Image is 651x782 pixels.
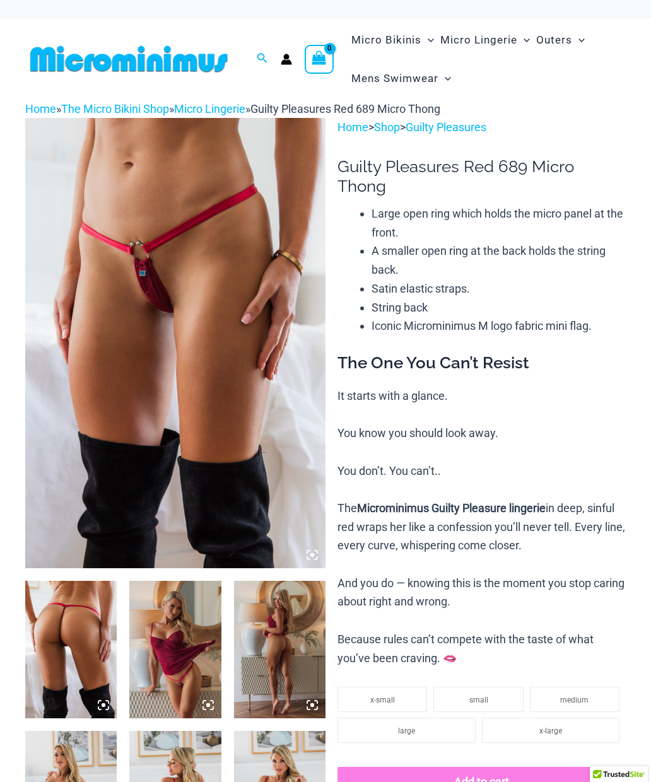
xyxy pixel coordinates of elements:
h1: Guilty Pleasures Red 689 Micro Thong [337,157,626,196]
a: View Shopping Cart, empty [305,45,334,74]
a: Account icon link [281,54,292,65]
li: Satin elastic straps. [372,279,626,298]
span: Guilty Pleasures Red 689 Micro Thong [250,102,440,115]
span: medium [560,696,589,704]
a: Home [25,102,56,115]
p: It starts with a glance. You know you should look away. You don’t. You can’t.. The in deep, sinfu... [337,387,626,668]
a: Mens SwimwearMenu ToggleMenu Toggle [348,59,454,98]
span: small [469,696,488,704]
span: x-small [370,696,395,704]
a: Search icon link [257,51,268,67]
img: Guilty Pleasures Red 1260 Slip 689 Micro [234,581,325,718]
a: Micro Lingerie [174,102,245,115]
li: String back [372,298,626,317]
a: Micro LingerieMenu ToggleMenu Toggle [437,21,533,59]
nav: Site Navigation [346,19,626,100]
span: Menu Toggle [438,62,451,95]
a: Home [337,120,368,134]
li: Large open ring which holds the micro panel at the front. [372,204,626,242]
li: Iconic Microminimus M logo fabric mini flag. [372,317,626,336]
span: Menu Toggle [517,24,530,56]
li: large [337,718,475,743]
li: x-large [482,718,619,743]
span: Menu Toggle [421,24,434,56]
li: medium [530,687,619,712]
a: Guilty Pleasures [406,120,486,134]
img: Guilty Pleasures Red 689 Micro [25,118,325,568]
a: The Micro Bikini Shop [61,102,169,115]
p: > > [337,118,626,137]
span: Mens Swimwear [351,62,438,95]
li: A smaller open ring at the back holds the string back. [372,242,626,279]
span: Micro Bikinis [351,24,421,56]
a: Micro BikinisMenu ToggleMenu Toggle [348,21,437,59]
img: MM SHOP LOGO FLAT [25,45,233,73]
li: small [433,687,523,712]
span: » » » [25,102,440,115]
a: Shop [374,120,400,134]
img: Guilty Pleasures Red 1260 Slip 689 Micro [129,581,221,718]
b: Microminimus Guilty Pleasure lingerie [357,501,546,515]
h3: The One You Can’t Resist [337,353,626,374]
li: x-small [337,687,427,712]
a: OutersMenu ToggleMenu Toggle [533,21,588,59]
span: Menu Toggle [572,24,585,56]
img: Guilty Pleasures Red 689 Micro [25,581,117,718]
span: large [398,727,415,735]
span: Micro Lingerie [440,24,517,56]
span: x-large [539,727,562,735]
span: Outers [536,24,572,56]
